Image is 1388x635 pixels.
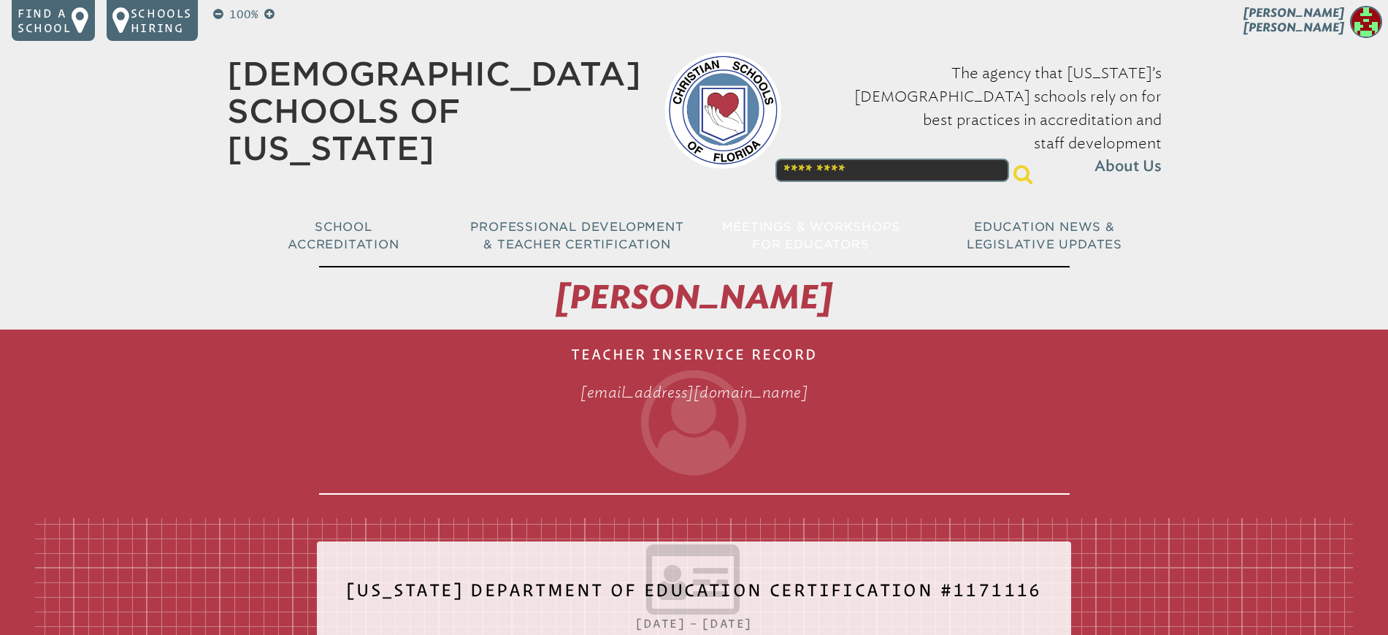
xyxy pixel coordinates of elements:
[226,6,261,23] p: 100%
[805,61,1162,178] p: The agency that [US_STATE]’s [DEMOGRAPHIC_DATA] schools rely on for best practices in accreditati...
[319,335,1070,495] h1: Teacher Inservice Record
[636,617,752,630] span: [DATE] – [DATE]
[722,220,900,251] span: Meetings & Workshops for Educators
[967,220,1122,251] span: Education News & Legislative Updates
[131,6,192,35] p: Schools Hiring
[664,52,781,169] img: csf-logo-web-colors.png
[1243,6,1344,34] span: [PERSON_NAME] [PERSON_NAME]
[346,571,1042,620] h2: [US_STATE] Department of Education Certification #1171116
[1094,155,1162,178] span: About Us
[288,220,399,251] span: School Accreditation
[1350,6,1382,38] img: cf31d8c9efb7104b701f410b954ddb30
[227,55,641,167] a: [DEMOGRAPHIC_DATA] Schools of [US_STATE]
[18,6,72,35] p: Find a school
[470,220,683,251] span: Professional Development & Teacher Certification
[556,278,832,317] span: [PERSON_NAME]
